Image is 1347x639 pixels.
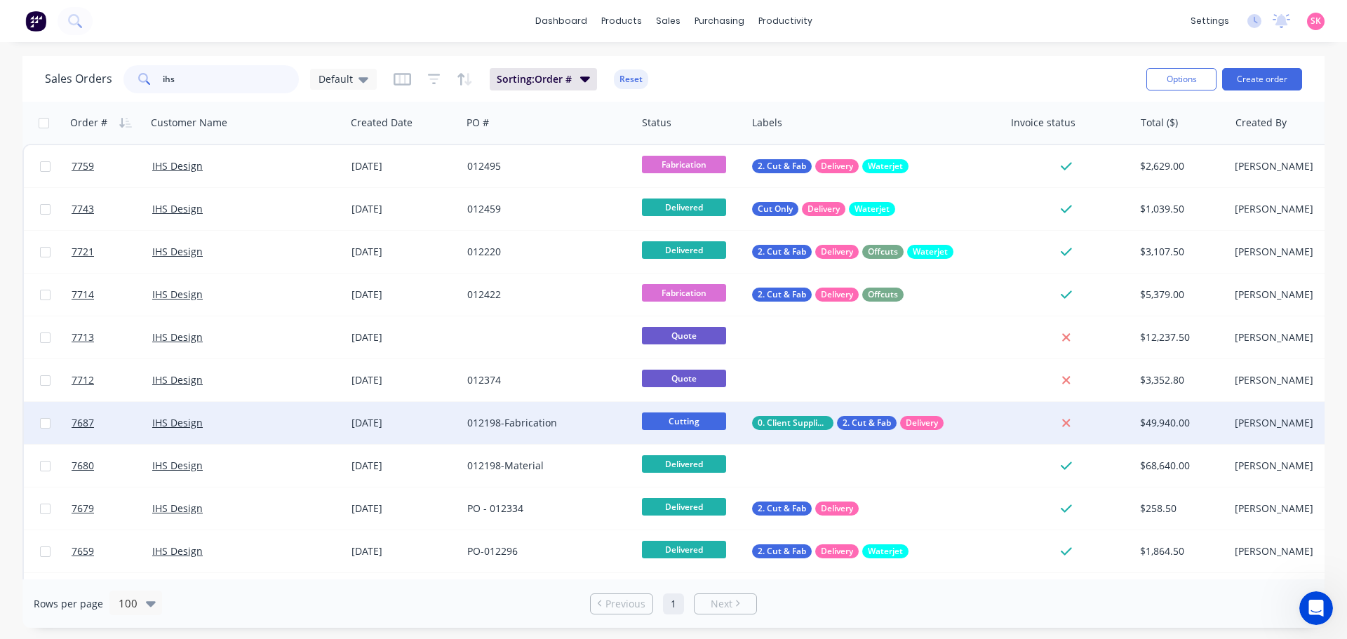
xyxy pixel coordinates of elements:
[72,145,152,187] a: 7759
[467,159,623,173] div: 012495
[1140,373,1219,387] div: $3,352.80
[868,544,903,558] span: Waterjet
[152,416,203,429] a: IHS Design
[807,202,840,216] span: Delivery
[72,544,94,558] span: 7659
[821,245,853,259] span: Delivery
[758,202,793,216] span: Cut Only
[467,459,623,473] div: 012198-Material
[758,502,806,516] span: 2. Cut & Fab
[1140,502,1219,516] div: $258.50
[1235,116,1287,130] div: Created By
[152,288,203,301] a: IHS Design
[751,11,819,32] div: productivity
[72,159,94,173] span: 7759
[642,116,671,130] div: Status
[642,370,726,387] span: Quote
[1140,544,1219,558] div: $1,864.50
[351,202,456,216] div: [DATE]
[72,459,94,473] span: 7680
[72,202,94,216] span: 7743
[351,459,456,473] div: [DATE]
[152,159,203,173] a: IHS Design
[72,359,152,401] a: 7712
[752,245,953,259] button: 2. Cut & FabDeliveryOffcutsWaterjet
[642,541,726,558] span: Delivered
[642,327,726,344] span: Quote
[72,330,94,344] span: 7713
[1140,330,1219,344] div: $12,237.50
[34,597,103,611] span: Rows per page
[752,159,909,173] button: 2. Cut & FabDeliveryWaterjet
[72,288,94,302] span: 7714
[843,416,891,430] span: 2. Cut & Fab
[1140,416,1219,430] div: $49,940.00
[663,593,684,614] a: Page 1 is your current page
[642,199,726,216] span: Delivered
[70,116,107,130] div: Order #
[642,156,726,173] span: Fabrication
[351,330,456,344] div: [DATE]
[72,416,94,430] span: 7687
[25,11,46,32] img: Factory
[642,498,726,516] span: Delivered
[467,116,489,130] div: PO #
[467,502,623,516] div: PO - 012334
[821,502,853,516] span: Delivery
[467,373,623,387] div: 012374
[152,330,203,344] a: IHS Design
[913,245,948,259] span: Waterjet
[752,502,859,516] button: 2. Cut & FabDelivery
[72,573,152,615] a: 7630
[152,502,203,515] a: IHS Design
[72,530,152,572] a: 7659
[758,288,806,302] span: 2. Cut & Fab
[906,416,938,430] span: Delivery
[72,245,94,259] span: 7721
[351,502,456,516] div: [DATE]
[152,544,203,558] a: IHS Design
[467,416,623,430] div: 012198-Fabrication
[1140,159,1219,173] div: $2,629.00
[467,544,623,558] div: PO-012296
[72,373,94,387] span: 7712
[163,65,300,93] input: Search...
[868,288,898,302] span: Offcuts
[1184,11,1236,32] div: settings
[1011,116,1075,130] div: Invoice status
[1311,15,1321,27] span: SK
[752,544,909,558] button: 2. Cut & FabDeliveryWaterjet
[688,11,751,32] div: purchasing
[649,11,688,32] div: sales
[1141,116,1178,130] div: Total ($)
[758,416,828,430] span: 0. Client Supplied Material
[528,11,594,32] a: dashboard
[752,202,895,216] button: Cut OnlyDeliveryWaterjet
[695,597,756,611] a: Next page
[152,373,203,386] a: IHS Design
[868,159,903,173] span: Waterjet
[72,316,152,358] a: 7713
[72,231,152,273] a: 7721
[758,245,806,259] span: 2. Cut & Fab
[151,116,227,130] div: Customer Name
[711,597,732,611] span: Next
[72,445,152,487] a: 7680
[1140,459,1219,473] div: $68,640.00
[152,245,203,258] a: IHS Design
[868,245,898,259] span: Offcuts
[351,116,413,130] div: Created Date
[642,412,726,430] span: Cutting
[1140,288,1219,302] div: $5,379.00
[152,459,203,472] a: IHS Design
[855,202,890,216] span: Waterjet
[45,72,112,86] h1: Sales Orders
[642,284,726,302] span: Fabrication
[1140,202,1219,216] div: $1,039.50
[351,288,456,302] div: [DATE]
[467,288,623,302] div: 012422
[467,202,623,216] div: 012459
[821,288,853,302] span: Delivery
[72,402,152,444] a: 7687
[351,544,456,558] div: [DATE]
